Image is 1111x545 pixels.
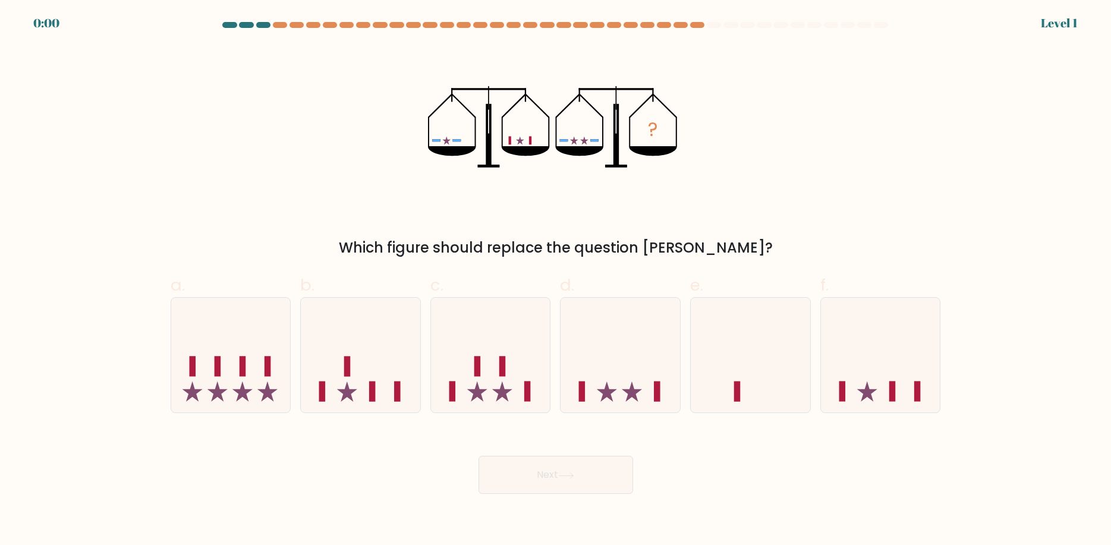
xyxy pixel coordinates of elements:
[300,273,314,297] span: b.
[178,237,934,259] div: Which figure should replace the question [PERSON_NAME]?
[820,273,829,297] span: f.
[171,273,185,297] span: a.
[560,273,574,297] span: d.
[648,116,658,143] tspan: ?
[33,14,59,32] div: 0:00
[1041,14,1078,32] div: Level 1
[690,273,703,297] span: e.
[479,456,633,494] button: Next
[430,273,443,297] span: c.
